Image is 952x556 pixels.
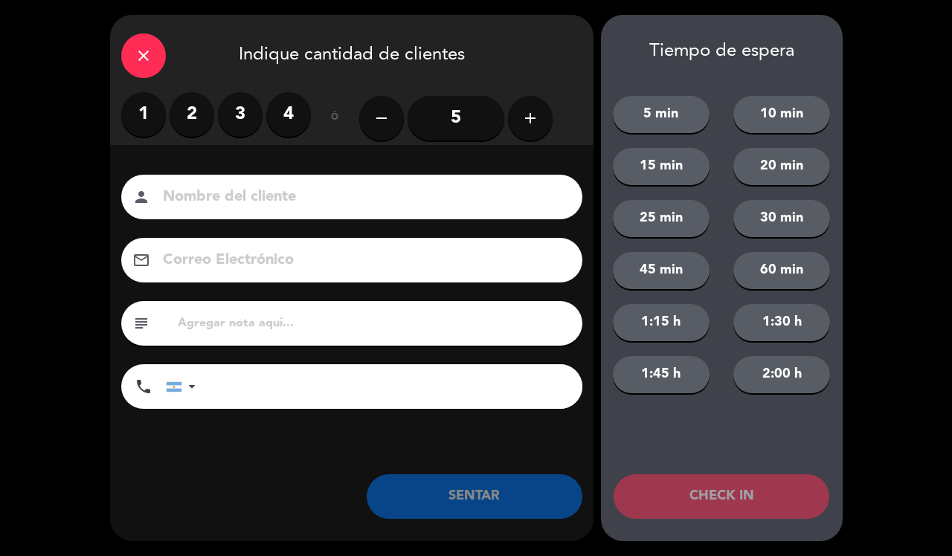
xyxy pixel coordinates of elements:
[613,200,710,237] button: 25 min
[135,378,152,395] i: phone
[521,109,539,127] i: add
[733,356,830,393] button: 2:00 h
[218,92,263,137] label: 3
[359,96,404,140] button: remove
[613,304,710,341] button: 1:15 h
[613,148,710,185] button: 15 min
[733,252,830,289] button: 60 min
[373,109,390,127] i: remove
[176,313,571,334] input: Agregar nota aquí...
[733,148,830,185] button: 20 min
[132,188,150,206] i: person
[614,474,829,519] button: CHECK IN
[170,92,214,137] label: 2
[121,92,166,137] label: 1
[161,184,563,210] input: Nombre del cliente
[613,96,710,133] button: 5 min
[167,365,201,408] div: Argentina: +54
[311,92,359,144] div: ó
[266,92,311,137] label: 4
[135,47,152,65] i: close
[613,252,710,289] button: 45 min
[110,15,594,92] div: Indique cantidad de clientes
[132,251,150,269] i: email
[733,96,830,133] button: 10 min
[733,200,830,237] button: 30 min
[508,96,553,140] button: add
[613,356,710,393] button: 1:45 h
[132,314,150,332] i: subject
[733,304,830,341] button: 1:30 h
[601,41,843,62] div: Tiempo de espera
[367,474,582,519] button: SENTAR
[161,248,563,274] input: Correo Electrónico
